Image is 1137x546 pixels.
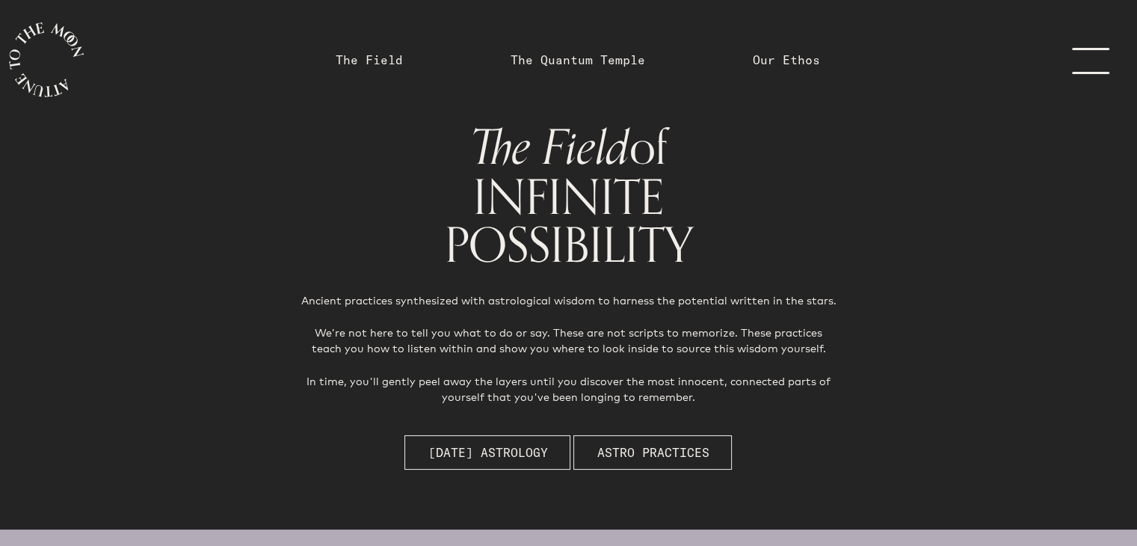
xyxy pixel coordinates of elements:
a: Our Ethos [753,51,820,69]
h1: of INFINITE POSSIBILITY [277,123,860,269]
span: The Field [470,109,629,188]
button: [DATE] Astrology [404,435,570,470]
a: The Quantum Temple [511,51,645,69]
span: Astro Practices [597,444,709,461]
p: Ancient practices synthesized with astrological wisdom to harness the potential written in the st... [301,292,836,405]
span: [DATE] Astrology [428,444,547,461]
button: Astro Practices [573,435,732,470]
a: The Field [336,51,403,69]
